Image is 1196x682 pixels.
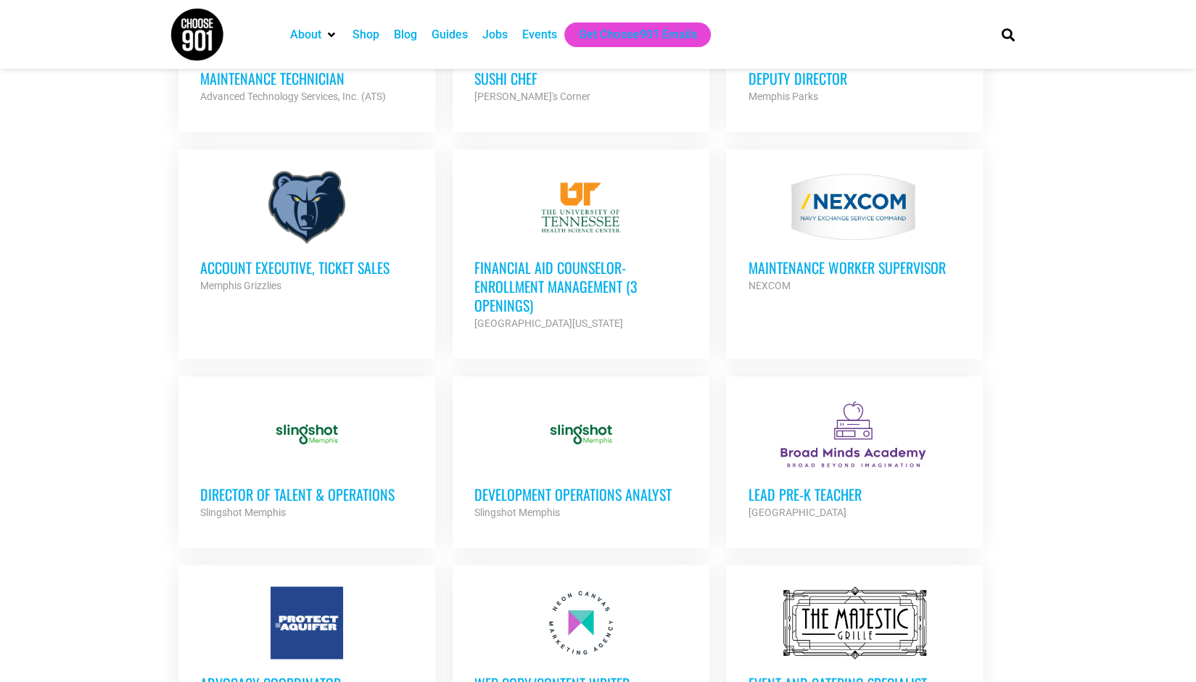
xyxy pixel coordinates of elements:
h3: Lead Pre-K Teacher [748,485,961,504]
h3: Deputy Director [748,69,961,88]
a: Lead Pre-K Teacher [GEOGRAPHIC_DATA] [726,376,983,543]
a: Events [522,26,557,43]
h3: Sushi Chef [474,69,688,88]
a: Director of Talent & Operations Slingshot Memphis [178,376,435,543]
a: Financial Aid Counselor-Enrollment Management (3 Openings) [GEOGRAPHIC_DATA][US_STATE] [453,149,709,354]
h3: Director of Talent & Operations [200,485,413,504]
h3: Financial Aid Counselor-Enrollment Management (3 Openings) [474,258,688,315]
h3: Account Executive, Ticket Sales [200,258,413,277]
strong: Advanced Technology Services, Inc. (ATS) [200,91,386,102]
strong: Memphis Parks [748,91,817,102]
a: MAINTENANCE WORKER SUPERVISOR NEXCOM [726,149,983,316]
nav: Main nav [283,22,976,47]
strong: NEXCOM [748,280,790,291]
h3: Maintenance Technician [200,69,413,88]
a: About [290,26,321,43]
a: Blog [394,26,417,43]
strong: [GEOGRAPHIC_DATA][US_STATE] [474,317,623,329]
a: Jobs [482,26,508,43]
strong: Slingshot Memphis [200,507,286,518]
a: Get Choose901 Emails [579,26,696,43]
a: Development Operations Analyst Slingshot Memphis [453,376,709,543]
strong: Slingshot Memphis [474,507,560,518]
a: Guides [432,26,468,43]
strong: [GEOGRAPHIC_DATA] [748,507,846,518]
strong: Memphis Grizzlies [200,280,281,291]
h3: MAINTENANCE WORKER SUPERVISOR [748,258,961,277]
div: Search [996,22,1020,46]
a: Shop [352,26,379,43]
strong: [PERSON_NAME]'s Corner [474,91,590,102]
a: Account Executive, Ticket Sales Memphis Grizzlies [178,149,435,316]
div: About [283,22,345,47]
h3: Development Operations Analyst [474,485,688,504]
